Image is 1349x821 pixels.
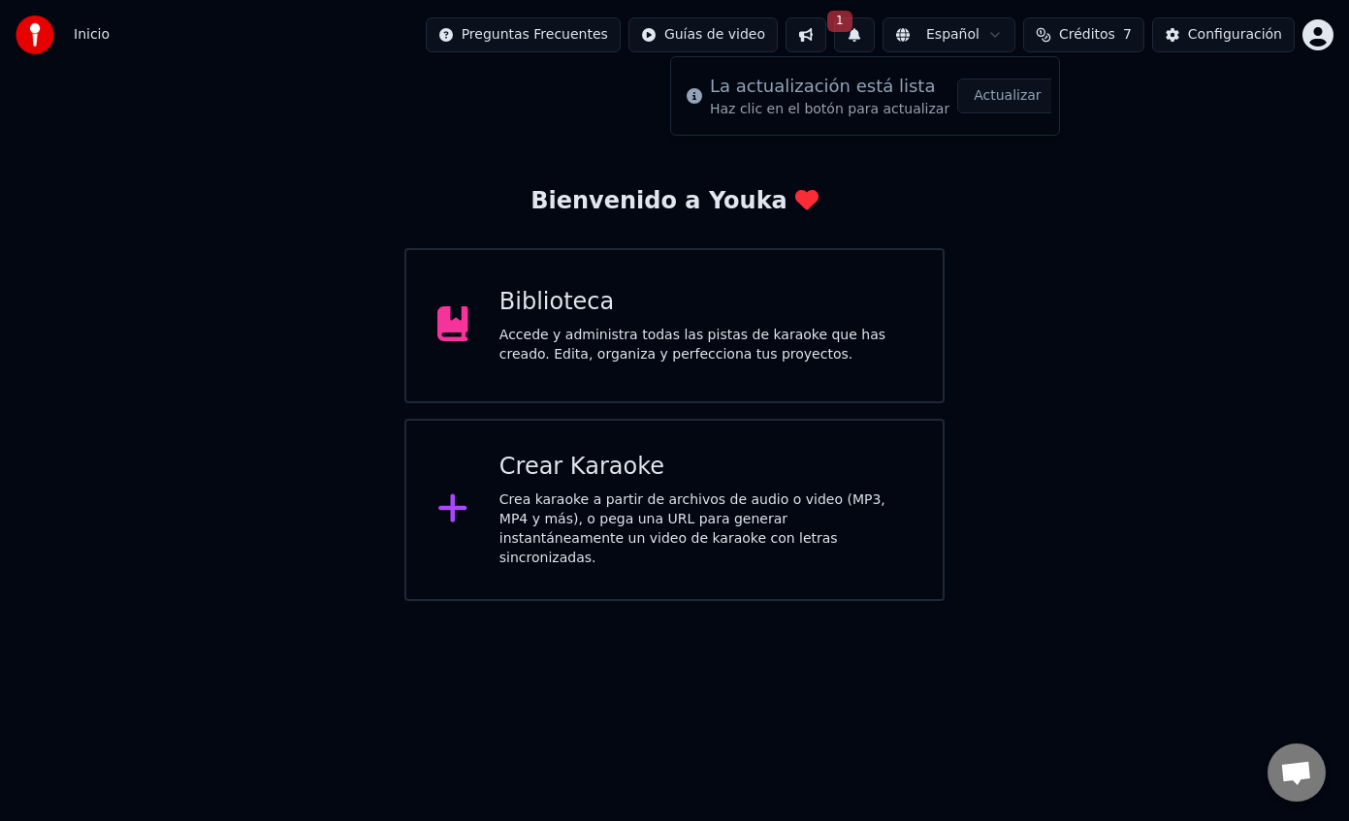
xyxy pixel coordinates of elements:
[827,11,852,32] span: 1
[834,17,875,52] button: 1
[1023,17,1144,52] button: Créditos7
[499,490,912,568] div: Crea karaoke a partir de archivos de audio o video (MP3, MP4 y más), o pega una URL para generar ...
[499,452,912,483] div: Crear Karaoke
[1188,25,1282,45] div: Configuración
[710,73,949,100] div: La actualización está lista
[426,17,621,52] button: Preguntas Frecuentes
[530,186,819,217] div: Bienvenido a Youka
[1123,25,1132,45] span: 7
[628,17,778,52] button: Guías de video
[1059,25,1115,45] span: Créditos
[957,79,1057,113] button: Actualizar
[710,100,949,119] div: Haz clic en el botón para actualizar
[499,287,912,318] div: Biblioteca
[1268,743,1326,802] a: Chat abierto
[499,326,912,364] div: Accede y administra todas las pistas de karaoke que has creado. Edita, organiza y perfecciona tus...
[74,25,110,45] nav: breadcrumb
[16,16,54,54] img: youka
[74,25,110,45] span: Inicio
[1152,17,1295,52] button: Configuración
